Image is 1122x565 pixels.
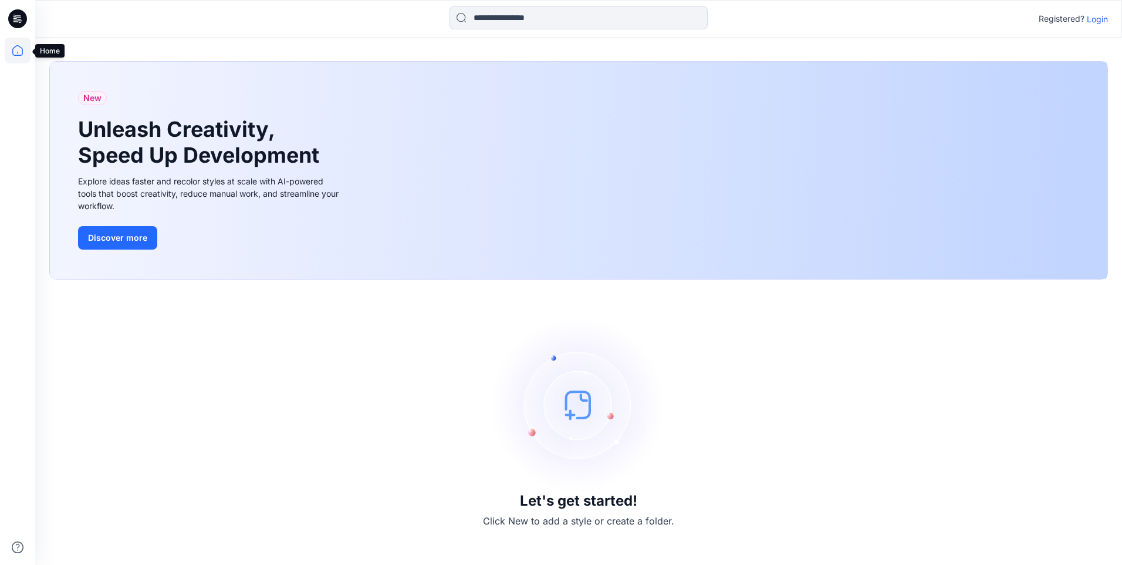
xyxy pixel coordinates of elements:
[483,514,674,528] p: Click New to add a style or create a folder.
[78,226,157,250] button: Discover more
[520,493,637,509] h3: Let's get started!
[78,226,342,250] a: Discover more
[1087,13,1108,25] p: Login
[1039,12,1084,26] p: Registered?
[78,175,342,212] div: Explore ideas faster and recolor styles at scale with AI-powered tools that boost creativity, red...
[83,91,102,105] span: New
[491,317,667,493] img: empty-state-image.svg
[78,117,325,167] h1: Unleash Creativity, Speed Up Development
